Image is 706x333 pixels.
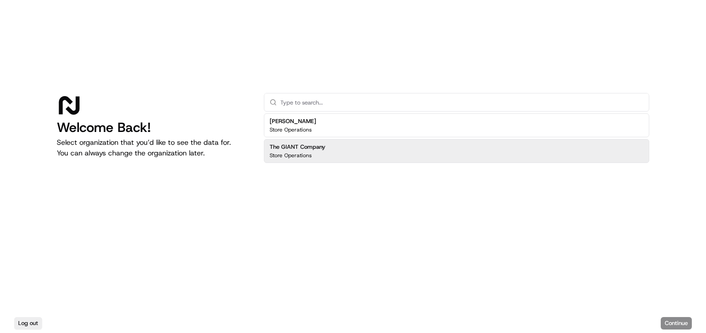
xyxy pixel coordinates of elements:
[264,112,649,165] div: Suggestions
[57,137,250,159] p: Select organization that you’d like to see the data for. You can always change the organization l...
[280,93,643,111] input: Type to search...
[270,126,312,133] p: Store Operations
[270,152,312,159] p: Store Operations
[270,117,316,125] h2: [PERSON_NAME]
[270,143,326,151] h2: The GIANT Company
[14,317,42,329] button: Log out
[57,120,250,136] h1: Welcome Back!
